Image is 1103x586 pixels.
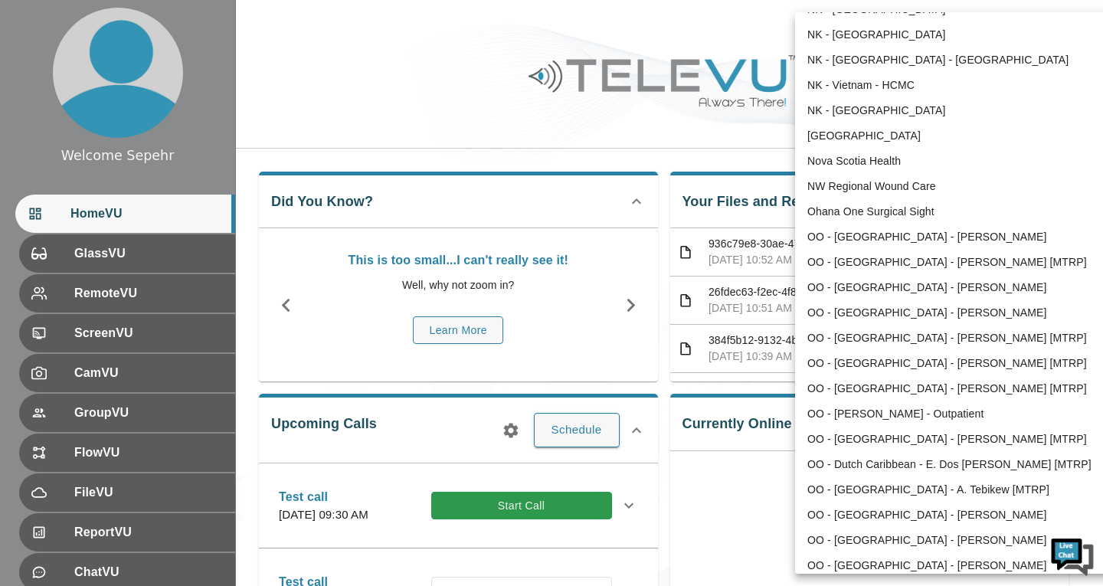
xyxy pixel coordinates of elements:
[251,8,288,44] div: Minimize live chat window
[26,71,64,110] img: d_736959983_company_1615157101543_736959983
[80,80,257,100] div: Chat with us now
[1049,532,1095,578] img: Chat Widget
[8,418,292,472] textarea: Type your message and hit 'Enter'
[89,193,211,348] span: We're online!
